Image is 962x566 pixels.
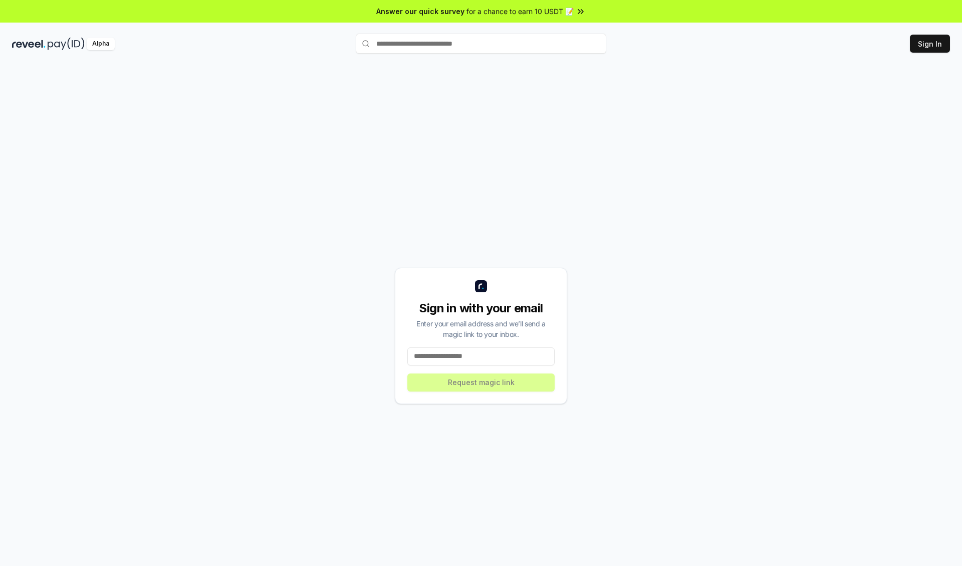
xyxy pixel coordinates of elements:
span: Answer our quick survey [376,6,464,17]
div: Enter your email address and we’ll send a magic link to your inbox. [407,318,555,339]
span: for a chance to earn 10 USDT 📝 [466,6,574,17]
button: Sign In [910,35,950,53]
div: Alpha [87,38,115,50]
img: logo_small [475,280,487,292]
img: pay_id [48,38,85,50]
img: reveel_dark [12,38,46,50]
div: Sign in with your email [407,300,555,316]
